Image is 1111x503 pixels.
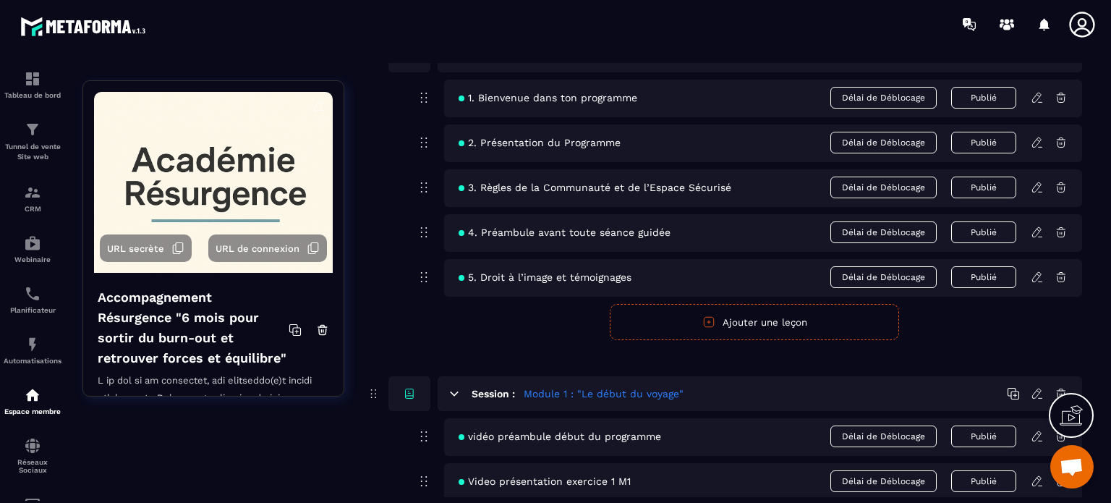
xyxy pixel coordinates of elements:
a: formationformationTableau de bord [4,59,61,110]
button: Publié [951,221,1016,243]
span: Délai de Déblocage [830,132,937,153]
span: vidéo préambule début du programme [459,431,661,442]
span: Délai de Déblocage [830,87,937,109]
span: 4. Préambule avant toute séance guidée [459,227,671,238]
a: automationsautomationsWebinaire [4,224,61,274]
img: logo [20,13,150,40]
img: formation [24,70,41,88]
button: URL secrète [100,234,192,262]
a: automationsautomationsEspace membre [4,376,61,426]
a: formationformationCRM [4,173,61,224]
img: automations [24,234,41,252]
button: Publié [951,470,1016,492]
img: scheduler [24,285,41,303]
p: Espace membre [4,407,61,415]
span: 5. Droit à l’image et témoignages [459,271,631,283]
p: Planificateur [4,306,61,314]
button: Ajouter une leçon [610,304,899,340]
button: URL de connexion [208,234,327,262]
img: formation [24,121,41,138]
a: social-networksocial-networkRéseaux Sociaux [4,426,61,485]
img: background [94,92,333,273]
button: Publié [951,266,1016,288]
span: Délai de Déblocage [830,426,937,447]
span: Délai de Déblocage [830,221,937,243]
a: schedulerschedulerPlanificateur [4,274,61,325]
img: formation [24,184,41,201]
span: URL de connexion [216,243,299,254]
h5: Module 1 : "Le début du voyage" [524,386,684,401]
img: social-network [24,437,41,455]
span: 3. Règles de la Communauté et de l’Espace Sécurisé [459,182,731,193]
img: automations [24,336,41,353]
button: Publié [951,177,1016,198]
span: Délai de Déblocage [830,266,937,288]
a: automationsautomationsAutomatisations [4,325,61,376]
button: Publié [951,132,1016,153]
span: Délai de Déblocage [830,470,937,492]
h6: Session : [472,388,515,400]
span: 1. Bienvenue dans ton programme [459,92,637,103]
span: 2. Présentation du Programme [459,137,621,148]
button: Publié [951,426,1016,447]
p: Tableau de bord [4,91,61,99]
span: URL secrète [107,243,164,254]
p: Automatisations [4,357,61,365]
span: Délai de Déblocage [830,177,937,198]
a: formationformationTunnel de vente Site web [4,110,61,173]
p: CRM [4,205,61,213]
p: Tunnel de vente Site web [4,142,61,162]
h4: Accompagnement Résurgence "6 mois pour sortir du burn-out et retrouver forces et équilibre" [98,287,289,368]
p: Réseaux Sociaux [4,458,61,474]
img: automations [24,386,41,404]
button: Publié [951,87,1016,109]
div: Ouvrir le chat [1050,445,1094,489]
p: Webinaire [4,255,61,263]
span: Video présentation exercice 1 M1 [459,475,631,487]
